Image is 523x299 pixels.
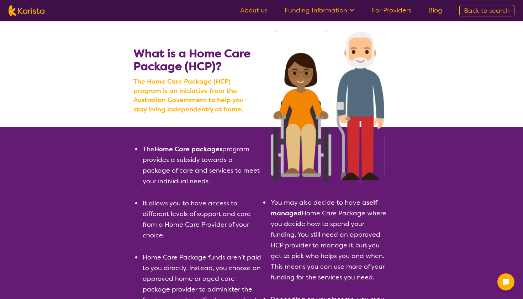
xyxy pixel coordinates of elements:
li: It allows you to have access to different levels of support and care from a Home Care Provider of... [142,198,261,241]
li: The program provides a subsidy towards a package of care and services to meet your individual needs. [142,144,261,187]
a: Blog [428,6,442,15]
b: What is a Home Care Package (HCP)? [133,46,250,74]
span: Back to search [464,6,510,15]
a: Funding Information [285,6,355,15]
a: Back to search [459,5,514,16]
li: You may also decide to have a Home Care Package where you decide how to spend your funding. You s... [270,197,390,283]
img: Karista logo [9,5,44,16]
a: For Providers [372,6,411,15]
img: Search NDIS services with Karista [271,31,385,182]
b: Home Care packages [154,145,222,153]
b: The Home Care Package (HCP) program is an initiative from the Australian Government to help you s... [133,77,258,114]
a: About us [240,6,268,15]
